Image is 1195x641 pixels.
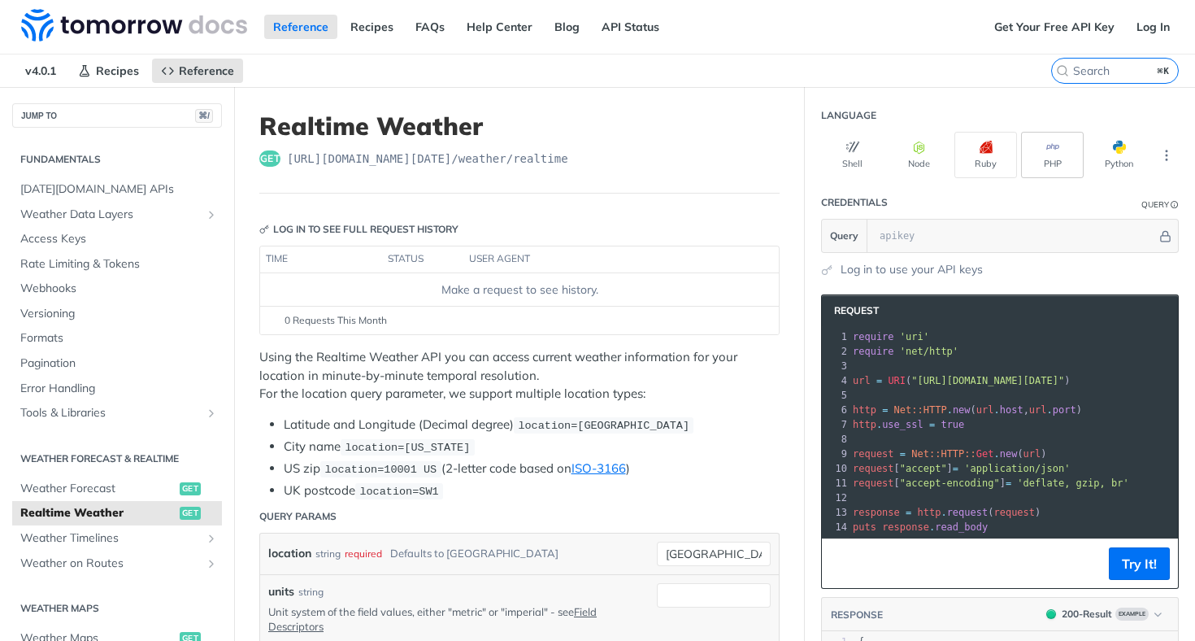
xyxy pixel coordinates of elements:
a: Rate Limiting & Tokens [12,252,222,277]
span: Access Keys [20,231,218,247]
span: get [259,150,280,167]
span: 'net/http' [900,346,958,357]
span: url [976,404,994,416]
div: 4 [822,373,850,388]
div: Query Params [259,509,337,524]
span: = [1006,477,1011,489]
span: Example [1115,608,1149,621]
span: http [918,507,941,518]
span: require [853,346,894,357]
div: 8 [822,432,850,447]
div: 12 [822,491,850,505]
a: Tools & LibrariesShow subpages for Tools & Libraries [12,401,222,425]
span: 'deflate, gzip, br' [1017,477,1128,489]
span: url [1029,404,1047,416]
div: 5 [822,388,850,403]
a: Recipes [69,59,148,83]
a: Field Descriptors [268,605,597,633]
span: request [853,477,894,489]
p: Unit system of the field values, either "metric" or "imperial" - see [268,604,632,634]
span: ( ) [853,448,1047,460]
div: Language [821,108,876,123]
span: request [993,507,1035,518]
a: Blog [545,15,589,39]
span: location=SW1 [359,486,438,498]
a: Get Your Free API Key [985,15,1123,39]
a: Reference [152,59,243,83]
span: request [853,463,894,474]
span: 'uri' [900,331,929,342]
span: [ ] [853,477,1129,489]
button: Copy to clipboard [830,552,853,576]
a: Formats [12,326,222,351]
button: Hide [1157,228,1174,244]
span: . [876,419,882,430]
a: Versioning [12,302,222,326]
a: Reference [264,15,337,39]
span: Error Handling [20,381,218,397]
a: Webhooks [12,277,222,301]
th: status [382,246,463,273]
svg: Key [259,225,269,234]
h2: Weather Forecast & realtime [12,451,222,466]
span: request [853,448,894,460]
th: user agent [463,246,746,273]
div: string [298,585,324,600]
span: true [941,419,964,430]
span: "[URL][DOMAIN_NAME][DATE]" [911,375,1064,386]
a: Weather on RoutesShow subpages for Weather on Routes [12,552,222,576]
span: read_body [935,521,988,533]
span: get [180,507,201,520]
button: Show subpages for Tools & Libraries [205,407,218,420]
span: Weather Timelines [20,530,201,547]
a: API Status [593,15,668,39]
h1: Realtime Weather [259,111,780,141]
span: Query [830,229,858,243]
button: Ruby [954,132,1017,178]
a: Error Handling [12,377,222,401]
span: = [906,507,911,518]
a: Pagination [12,351,222,376]
button: Shell [821,132,884,178]
span: Weather on Routes [20,556,201,572]
span: = [953,463,958,474]
span: response [853,507,900,518]
li: US zip (2-letter code based on ) [284,460,780,478]
span: Net::HTTP:: [911,448,976,460]
span: Net::HTTP [894,404,947,416]
div: Query [1141,198,1169,211]
span: require [853,331,894,342]
span: port [1053,404,1076,416]
button: Show subpages for Weather Timelines [205,532,218,545]
h2: Fundamentals [12,152,222,167]
span: Formats [20,330,218,347]
span: = [882,404,888,416]
div: 11 [822,476,850,491]
a: Log in to use your API keys [841,261,983,278]
span: Versioning [20,306,218,322]
span: ( , ) [853,404,1082,416]
span: URI [888,375,906,386]
span: Get [976,448,994,460]
div: Credentials [821,195,888,210]
span: ( ) [853,507,1041,518]
a: Weather Data LayersShow subpages for Weather Data Layers [12,203,222,227]
input: apikey [871,220,1157,252]
i: Information [1171,201,1179,209]
button: PHP [1021,132,1084,178]
a: Realtime Weatherget [12,501,222,525]
span: http [853,419,876,430]
div: 2 [822,344,850,359]
span: url [1023,448,1041,460]
a: Help Center [458,15,541,39]
div: 13 [822,505,850,520]
h2: Weather Maps [12,601,222,616]
th: time [260,246,382,273]
button: Query [822,220,867,252]
a: [DATE][DOMAIN_NAME] APIs [12,177,222,202]
svg: Search [1056,64,1069,77]
button: Python [1088,132,1150,178]
span: . [993,404,999,416]
span: http [853,404,876,416]
span: Webhooks [20,281,218,297]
